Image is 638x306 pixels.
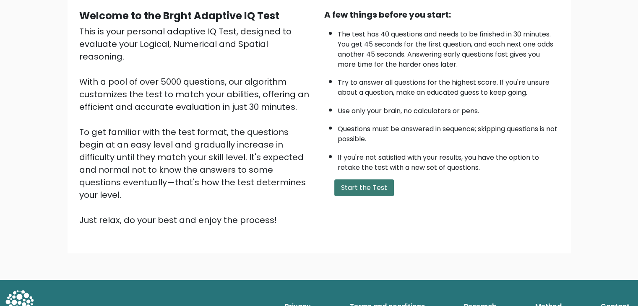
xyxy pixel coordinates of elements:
[338,73,559,98] li: Try to answer all questions for the highest score. If you're unsure about a question, make an edu...
[334,179,394,196] button: Start the Test
[79,25,314,226] div: This is your personal adaptive IQ Test, designed to evaluate your Logical, Numerical and Spatial ...
[338,120,559,144] li: Questions must be answered in sequence; skipping questions is not possible.
[324,8,559,21] div: A few things before you start:
[338,102,559,116] li: Use only your brain, no calculators or pens.
[338,25,559,70] li: The test has 40 questions and needs to be finished in 30 minutes. You get 45 seconds for the firs...
[338,148,559,173] li: If you're not satisfied with your results, you have the option to retake the test with a new set ...
[79,9,279,23] b: Welcome to the Brght Adaptive IQ Test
